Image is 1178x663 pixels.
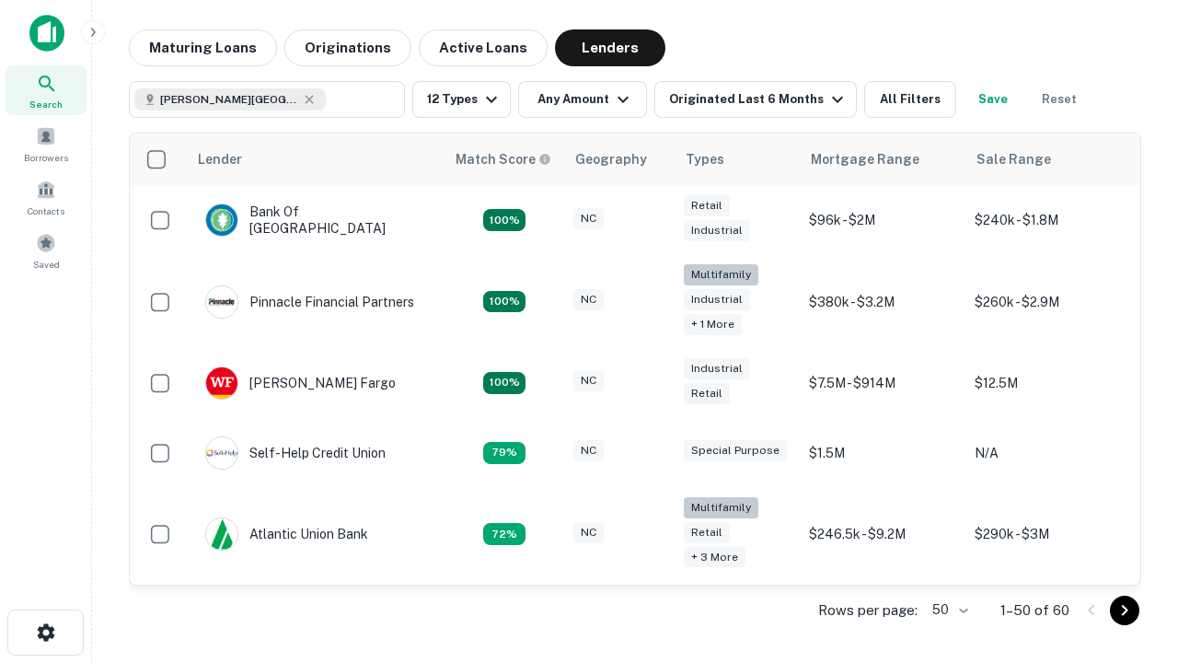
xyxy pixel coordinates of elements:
[483,291,525,313] div: Matching Properties: 25, hasApolloMatch: undefined
[573,522,604,543] div: NC
[198,148,242,170] div: Lender
[206,518,237,550] img: picture
[800,185,965,255] td: $96k - $2M
[669,88,849,110] div: Originated Last 6 Months
[573,208,604,229] div: NC
[800,580,965,650] td: $200k - $3.3M
[483,209,525,231] div: Matching Properties: 14, hasApolloMatch: undefined
[976,148,1051,170] div: Sale Range
[573,289,604,310] div: NC
[684,383,730,404] div: Retail
[284,29,411,66] button: Originations
[6,65,87,115] a: Search
[965,134,1131,185] th: Sale Range
[206,437,237,469] img: picture
[573,440,604,461] div: NC
[686,148,724,170] div: Types
[205,366,396,400] div: [PERSON_NAME] Fargo
[684,289,750,310] div: Industrial
[965,348,1131,418] td: $12.5M
[818,599,918,622] p: Rows per page:
[483,523,525,545] div: Matching Properties: 10, hasApolloMatch: undefined
[205,436,386,470] div: Self-help Credit Union
[1000,599,1069,622] p: 1–50 of 60
[33,257,60,272] span: Saved
[575,148,647,170] div: Geography
[965,418,1131,488] td: N/A
[684,220,750,241] div: Industrial
[684,264,758,285] div: Multifamily
[187,134,445,185] th: Lender
[555,29,665,66] button: Lenders
[684,195,730,216] div: Retail
[573,370,604,391] div: NC
[483,372,525,394] div: Matching Properties: 15, hasApolloMatch: undefined
[800,418,965,488] td: $1.5M
[6,226,87,275] a: Saved
[965,488,1131,581] td: $290k - $3M
[964,81,1022,118] button: Save your search to get updates of matches that match your search criteria.
[1110,596,1139,625] button: Go to next page
[24,150,68,165] span: Borrowers
[206,204,237,236] img: picture
[205,204,426,237] div: Bank Of [GEOGRAPHIC_DATA]
[483,442,525,464] div: Matching Properties: 11, hasApolloMatch: undefined
[518,81,647,118] button: Any Amount
[684,547,745,568] div: + 3 more
[1086,516,1178,604] iframe: Chat Widget
[965,185,1131,255] td: $240k - $1.8M
[29,97,63,111] span: Search
[800,255,965,348] td: $380k - $3.2M
[205,518,368,551] div: Atlantic Union Bank
[564,134,675,185] th: Geography
[6,119,87,169] a: Borrowers
[456,149,548,169] h6: Match Score
[456,149,551,169] div: Capitalize uses an advanced AI algorithm to match your search with the best lender. The match sco...
[129,29,277,66] button: Maturing Loans
[445,134,564,185] th: Capitalize uses an advanced AI algorithm to match your search with the best lender. The match sco...
[654,81,857,118] button: Originated Last 6 Months
[925,597,971,623] div: 50
[684,358,750,379] div: Industrial
[675,134,800,185] th: Types
[965,255,1131,348] td: $260k - $2.9M
[684,440,787,461] div: Special Purpose
[419,29,548,66] button: Active Loans
[1030,81,1089,118] button: Reset
[6,172,87,222] a: Contacts
[206,367,237,399] img: picture
[811,148,919,170] div: Mortgage Range
[864,81,956,118] button: All Filters
[800,134,965,185] th: Mortgage Range
[800,348,965,418] td: $7.5M - $914M
[205,285,414,319] div: Pinnacle Financial Partners
[206,286,237,318] img: picture
[684,314,742,335] div: + 1 more
[684,497,758,518] div: Multifamily
[800,488,965,581] td: $246.5k - $9.2M
[28,204,64,218] span: Contacts
[684,522,730,543] div: Retail
[412,81,511,118] button: 12 Types
[160,91,298,108] span: [PERSON_NAME][GEOGRAPHIC_DATA], [GEOGRAPHIC_DATA]
[29,15,64,52] img: capitalize-icon.png
[965,580,1131,650] td: $480k - $3.1M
